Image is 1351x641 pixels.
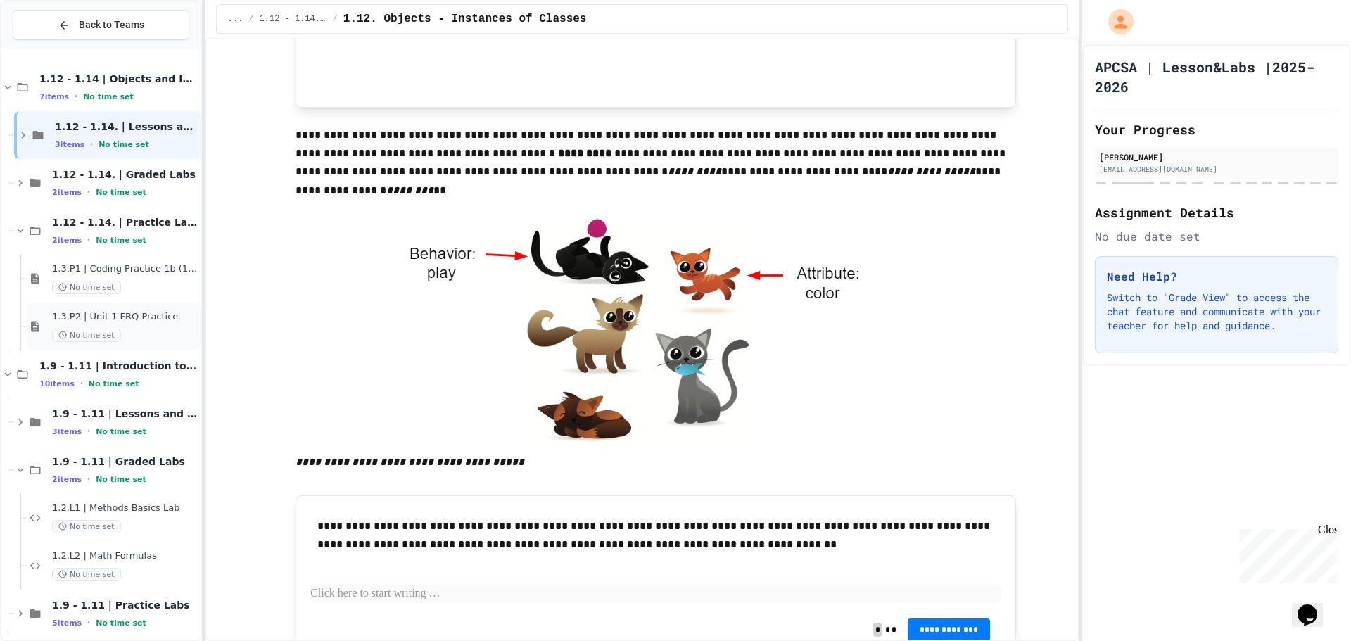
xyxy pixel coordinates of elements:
[1292,585,1337,627] iframe: chat widget
[79,18,144,32] span: Back to Teams
[39,72,198,85] span: 1.12 - 1.14 | Objects and Instances of Classes
[228,13,243,25] span: ...
[1095,57,1338,96] h1: APCSA | Lesson&Labs |2025-2026
[52,263,198,275] span: 1.3.P1 | Coding Practice 1b (1.7-1.15)
[1093,6,1137,38] div: My Account
[83,92,134,101] span: No time set
[75,91,77,102] span: •
[333,13,338,25] span: /
[52,329,121,342] span: No time set
[96,618,146,628] span: No time set
[1099,151,1334,163] div: [PERSON_NAME]
[343,11,587,27] span: 1.12. Objects - Instances of Classes
[87,426,90,437] span: •
[52,168,198,181] span: 1.12 - 1.14. | Graded Labs
[52,475,82,484] span: 2 items
[52,281,121,294] span: No time set
[96,188,146,197] span: No time set
[52,236,82,245] span: 2 items
[96,427,146,436] span: No time set
[248,13,253,25] span: /
[52,188,82,197] span: 2 items
[52,502,198,514] span: 1.2.L1 | Methods Basics Lab
[87,186,90,198] span: •
[1107,291,1326,333] p: Switch to "Grade View" to access the chat feature and communicate with your teacher for help and ...
[260,13,327,25] span: 1.12 - 1.14. | Lessons and Notes
[52,568,121,581] span: No time set
[39,92,69,101] span: 7 items
[80,378,83,389] span: •
[52,407,198,420] span: 1.9 - 1.11 | Lessons and Notes
[52,216,198,229] span: 1.12 - 1.14. | Practice Labs
[1099,164,1334,174] div: [EMAIL_ADDRESS][DOMAIN_NAME]
[55,120,198,133] span: 1.12 - 1.14. | Lessons and Notes
[90,139,93,150] span: •
[87,617,90,628] span: •
[52,520,121,533] span: No time set
[96,475,146,484] span: No time set
[52,618,82,628] span: 5 items
[55,140,84,149] span: 3 items
[1095,228,1338,245] div: No due date set
[89,379,139,388] span: No time set
[96,236,146,245] span: No time set
[1095,203,1338,222] h2: Assignment Details
[1095,120,1338,139] h2: Your Progress
[52,455,198,468] span: 1.9 - 1.11 | Graded Labs
[39,379,75,388] span: 10 items
[52,550,198,562] span: 1.2.L2 | Math Formulas
[13,10,189,40] button: Back to Teams
[6,6,97,89] div: Chat with us now!Close
[99,140,149,149] span: No time set
[1234,523,1337,583] iframe: chat widget
[87,474,90,485] span: •
[39,360,198,372] span: 1.9 - 1.11 | Introduction to Methods
[52,599,198,611] span: 1.9 - 1.11 | Practice Labs
[87,234,90,246] span: •
[1107,268,1326,285] h3: Need Help?
[52,311,198,323] span: 1.3.P2 | Unit 1 FRQ Practice
[52,427,82,436] span: 3 items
